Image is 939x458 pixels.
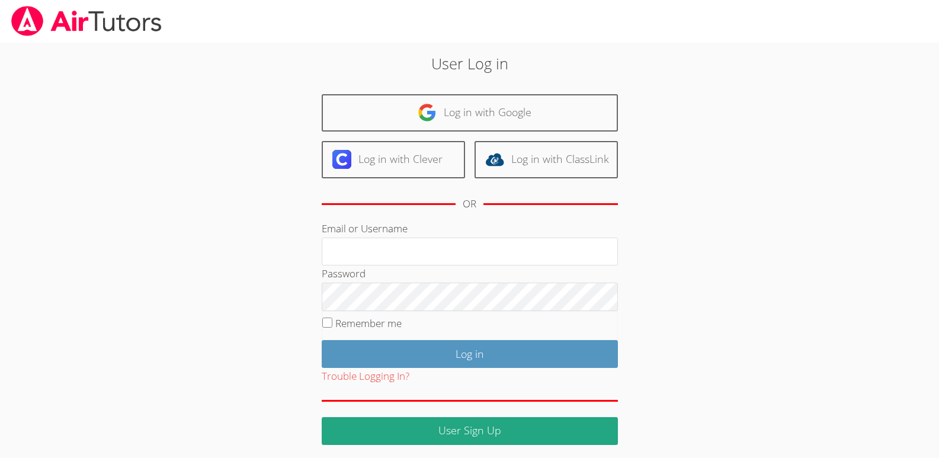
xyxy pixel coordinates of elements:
[475,141,618,178] a: Log in with ClassLink
[322,222,408,235] label: Email or Username
[485,150,504,169] img: classlink-logo-d6bb404cc1216ec64c9a2012d9dc4662098be43eaf13dc465df04b49fa7ab582.svg
[332,150,351,169] img: clever-logo-6eab21bc6e7a338710f1a6ff85c0baf02591cd810cc4098c63d3a4b26e2feb20.svg
[335,316,402,330] label: Remember me
[10,6,163,36] img: airtutors_banner-c4298cdbf04f3fff15de1276eac7730deb9818008684d7c2e4769d2f7ddbe033.png
[322,141,465,178] a: Log in with Clever
[418,103,437,122] img: google-logo-50288ca7cdecda66e5e0955fdab243c47b7ad437acaf1139b6f446037453330a.svg
[322,368,409,385] button: Trouble Logging In?
[322,340,618,368] input: Log in
[322,417,618,445] a: User Sign Up
[463,196,476,213] div: OR
[322,94,618,132] a: Log in with Google
[216,52,723,75] h2: User Log in
[322,267,366,280] label: Password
